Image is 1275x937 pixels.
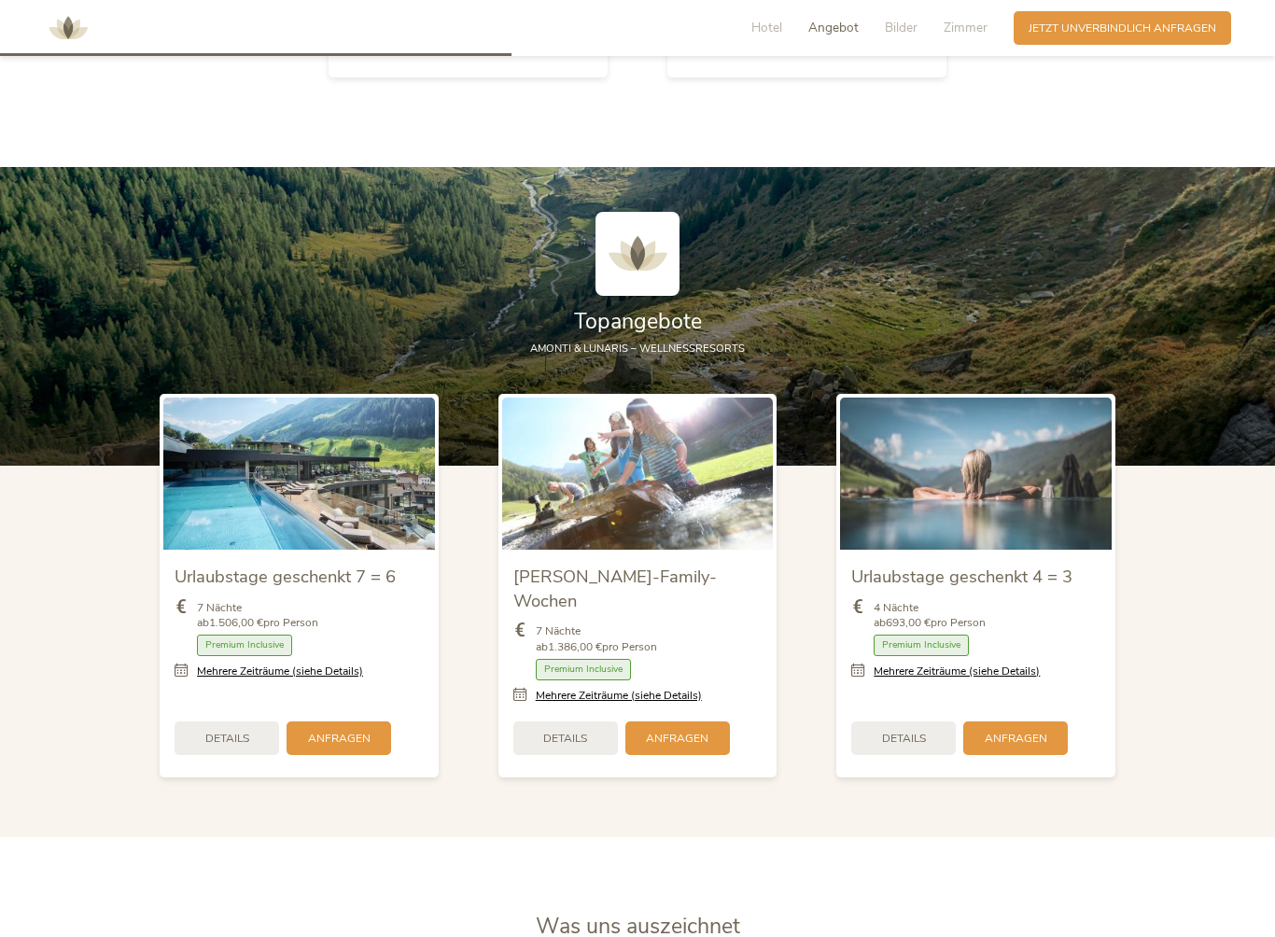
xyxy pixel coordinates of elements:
[874,635,969,656] span: Premium Inclusive
[175,565,396,588] span: Urlaubstage geschenkt 7 = 6
[874,600,986,632] span: 4 Nächte ab pro Person
[536,623,657,655] span: 7 Nächte ab pro Person
[886,615,931,630] b: 693,00 €
[543,731,587,747] span: Details
[885,19,918,36] span: Bilder
[882,731,926,747] span: Details
[536,659,631,680] span: Premium Inclusive
[808,19,859,36] span: Angebot
[874,664,1040,679] a: Mehrere Zeiträume (siehe Details)
[536,688,702,704] a: Mehrere Zeiträume (siehe Details)
[851,565,1072,588] span: Urlaubstage geschenkt 4 = 3
[548,639,602,654] b: 1.386,00 €
[513,565,717,612] span: [PERSON_NAME]-Family-Wochen
[944,19,988,36] span: Zimmer
[209,615,263,630] b: 1.506,00 €
[308,731,371,747] span: Anfragen
[751,19,782,36] span: Hotel
[502,398,774,550] img: Sommer-Family-Wochen
[40,22,96,33] a: AMONTI & LUNARIS Wellnessresort
[840,398,1112,550] img: Urlaubstage geschenkt 4 = 3
[595,212,680,296] img: AMONTI & LUNARIS Wellnessresort
[197,664,363,679] a: Mehrere Zeiträume (siehe Details)
[163,398,435,550] img: Urlaubstage geschenkt 7 = 6
[1029,21,1216,36] span: Jetzt unverbindlich anfragen
[197,635,292,656] span: Premium Inclusive
[985,731,1047,747] span: Anfragen
[530,342,745,356] span: AMONTI & LUNARIS – Wellnessresorts
[646,731,708,747] span: Anfragen
[574,307,702,336] span: Topangebote
[205,731,249,747] span: Details
[197,600,318,632] span: 7 Nächte ab pro Person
